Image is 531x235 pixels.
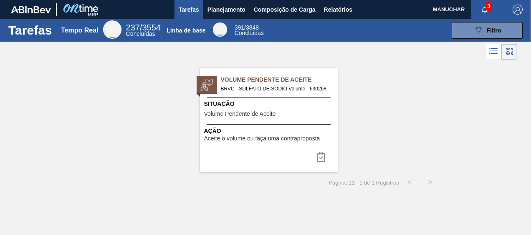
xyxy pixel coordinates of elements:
span: Situação [204,100,336,108]
div: Completar tarefa: 30391331 [311,149,331,165]
span: / 3554 [126,23,161,32]
div: Tempo Real [61,27,99,34]
h1: Tarefas [8,25,52,35]
div: Real Time [103,20,121,39]
button: > [420,172,441,193]
span: Planejamento [207,5,245,15]
div: Real Time [126,24,161,37]
span: Composição de Carga [254,5,316,15]
span: 3 [485,2,492,11]
span: Página: 1 [329,180,351,186]
span: Concluídas [126,30,155,37]
span: Relatórios [324,5,352,15]
div: Visão em Lista [486,44,501,60]
span: Filtro [487,27,501,34]
span: 237 [126,23,140,32]
div: Visão em Cards [501,44,517,60]
img: ícone-tarefa-concluída [316,152,326,162]
span: Ação [204,127,336,135]
span: / 3848 [235,24,259,31]
img: TNhmsLtSVTkK8tSr43FrP2fwEKptu5GPRR3wAAAABJRU5ErkJggg== [11,6,51,13]
button: Notificações [471,4,498,15]
button: < [399,172,420,193]
span: Tarefas [179,5,199,15]
span: Volume Pendente de Aceite [204,111,276,117]
div: Linha de base [167,27,205,34]
span: Volume Pendente de Aceite [221,75,338,84]
button: Filtro [452,22,523,39]
img: Logout [513,5,523,15]
span: Aceite o volume ou faça uma contraproposta [204,135,320,142]
div: Base Line [213,22,227,37]
div: Base Line [235,25,264,36]
img: estado [200,79,213,91]
span: Concluídas [235,30,264,36]
button: ícone-tarefa-concluída [311,149,331,165]
span: 391 [235,24,244,31]
span: BRVC - SULFATO DE SODIO Volume - 630268 [221,84,331,93]
span: 1 - 1 de 1 Registros [351,180,399,186]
